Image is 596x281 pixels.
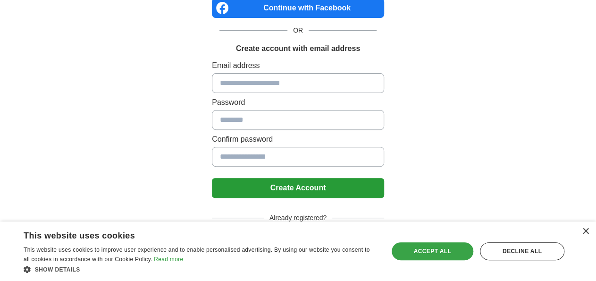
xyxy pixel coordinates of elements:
div: Show details [24,264,377,274]
div: Decline all [480,242,564,260]
label: Confirm password [212,134,384,145]
button: Create Account [212,178,384,198]
label: Email address [212,60,384,71]
div: Close [582,228,589,235]
label: Password [212,97,384,108]
span: This website uses cookies to improve user experience and to enable personalised advertising. By u... [24,247,369,263]
span: OR [287,26,309,35]
div: Accept all [392,242,473,260]
div: This website uses cookies [24,227,353,241]
a: Read more, opens a new window [154,256,183,263]
h1: Create account with email address [236,43,360,54]
span: Show details [35,266,80,273]
span: Already registered? [264,213,332,223]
